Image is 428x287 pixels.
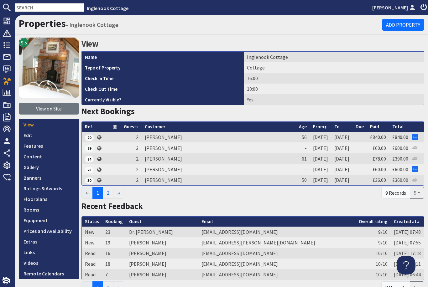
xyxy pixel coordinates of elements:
td: New [82,227,102,237]
img: staytech_i_w-64f4e8e9ee0a9c174fd5317b4b171b261742d2d393467e5bdba4413f4f884c10.svg [3,277,10,284]
img: Referer: Inglenook Cottage [412,177,418,183]
td: 10/10 [356,248,391,259]
td: Dr. [PERSON_NAME] [126,227,198,237]
td: [DATE] 17:18 [391,248,424,259]
td: [PERSON_NAME] [142,175,296,185]
a: Properties [19,17,66,30]
a: [PERSON_NAME] [372,4,417,11]
img: Inglenook Cottage 's icon [19,38,79,98]
th: Check In Time [82,73,244,84]
td: [EMAIL_ADDRESS][DOMAIN_NAME] [198,269,356,280]
a: £840.00 [370,134,386,140]
td: [DATE] [331,142,352,153]
a: Ratings & Awards [19,183,79,194]
th: Due [352,122,367,132]
img: Referer: Inglenook Cottage [412,145,418,151]
span: 2 [136,156,138,162]
a: Features [19,141,79,151]
a: 19 [105,239,110,246]
span: 29 [85,145,94,151]
td: New [82,237,102,248]
a: Videos [19,258,79,268]
td: 9/10 [356,227,391,237]
td: [DATE] [331,153,352,164]
th: Currently Visible? [82,94,244,105]
td: 50 [296,175,310,185]
img: Referer: Google [412,166,418,172]
a: → [113,187,124,199]
td: [DATE] 07:48 [391,227,424,237]
a: 30 [85,177,94,183]
td: [DATE] [331,164,352,175]
a: 16 [105,250,110,256]
td: [DATE] [310,175,331,185]
td: [DATE] [310,153,331,164]
td: [DATE] [331,132,352,142]
div: 9 Records [381,187,410,199]
a: 2 [103,187,113,199]
a: Prices and Availability [19,226,79,236]
a: View on Site [19,103,79,115]
span: 24 [85,156,94,162]
a: From [313,124,327,130]
a: Floorplans [19,194,79,204]
a: 7 [105,271,108,278]
a: £78.00 [373,156,386,162]
td: Read [82,259,102,269]
a: View [19,119,79,130]
td: - [296,142,310,153]
th: Name [82,52,244,62]
a: Age [299,124,307,130]
a: Add Property [382,19,424,31]
a: Status [85,218,99,224]
td: 10:00 [244,84,424,94]
a: Gallery [19,162,79,172]
a: Equipment [19,215,79,226]
a: Banners [19,172,79,183]
td: [EMAIL_ADDRESS][DOMAIN_NAME] [198,248,356,259]
span: 2 [136,166,138,172]
td: Read [82,269,102,280]
td: [DATE] 07:55 [391,237,424,248]
a: Links [19,247,79,258]
a: Total [392,124,404,130]
a: 20 [85,134,94,140]
a: Ref. [85,124,93,130]
a: Email [201,218,213,224]
td: [DATE] 06:44 [391,269,424,280]
td: [EMAIL_ADDRESS][DOMAIN_NAME] [198,259,356,269]
td: 61 [296,153,310,164]
a: Extras [19,236,79,247]
small: - Inglenook Cottage [66,21,118,28]
a: £60.00 [373,145,386,151]
a: Customer [145,124,165,130]
a: Inglenook Cottage [87,5,128,11]
a: £600.00 [392,166,408,172]
a: £600.00 [392,145,408,151]
a: To [334,124,340,130]
td: [PERSON_NAME] [142,164,296,175]
a: Recent Feedback [81,201,143,211]
td: [DATE] [310,142,331,153]
a: Edit [19,130,79,141]
span: 9.5 [21,39,27,46]
a: £60.00 [373,166,386,172]
h2: View [81,38,424,50]
td: [PERSON_NAME] [126,269,198,280]
td: [DATE] 13:11 [391,259,424,269]
span: 2 [136,134,138,140]
a: £360.00 [392,177,408,183]
a: Created at [394,218,420,224]
a: 18 [105,261,110,267]
td: Read [82,248,102,259]
a: Remote Calendars [19,268,79,279]
a: 23 [105,229,110,235]
span: 20 [85,135,94,141]
a: 29 [85,145,94,151]
span: 30 [85,177,94,184]
input: SEARCH [15,3,84,12]
td: [DATE] [310,132,331,142]
td: Cottage [244,62,424,73]
td: [DATE] [331,175,352,185]
a: £390.00 [392,156,408,162]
